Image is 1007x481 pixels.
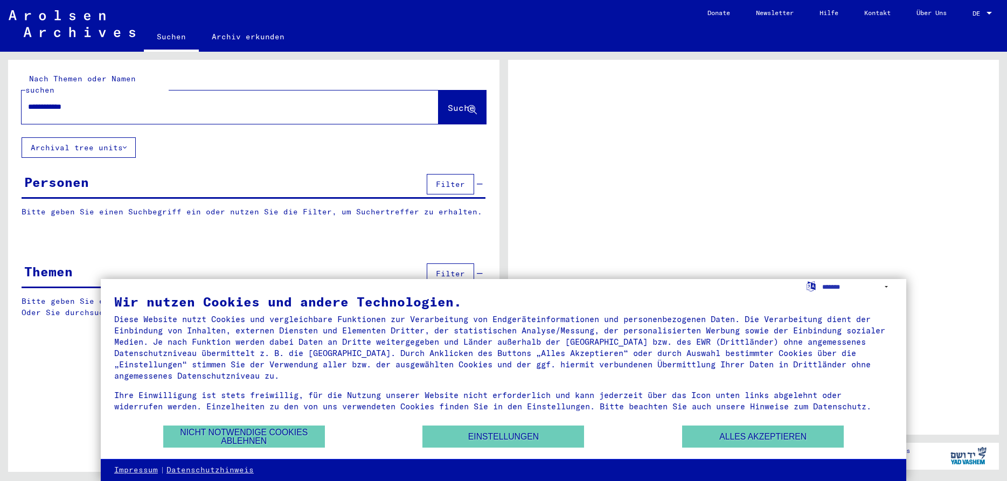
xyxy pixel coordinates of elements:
[436,269,465,278] span: Filter
[114,313,893,381] div: Diese Website nutzt Cookies und vergleichbare Funktionen zur Verarbeitung von Endgeräteinformatio...
[9,10,135,37] img: Arolsen_neg.svg
[427,174,474,194] button: Filter
[22,296,486,318] p: Bitte geben Sie einen Suchbegriff ein oder nutzen Sie die Filter, um Suchertreffer zu erhalten. O...
[163,426,325,448] button: Nicht notwendige Cookies ablehnen
[682,426,844,448] button: Alles akzeptieren
[199,24,297,50] a: Archiv erkunden
[114,295,893,308] div: Wir nutzen Cookies und andere Technologien.
[114,465,158,476] a: Impressum
[422,426,584,448] button: Einstellungen
[436,179,465,189] span: Filter
[22,137,136,158] button: Archival tree units
[22,206,485,218] p: Bitte geben Sie einen Suchbegriff ein oder nutzen Sie die Filter, um Suchertreffer zu erhalten.
[24,172,89,192] div: Personen
[25,74,136,95] mat-label: Nach Themen oder Namen suchen
[948,442,989,469] img: yv_logo.png
[427,263,474,284] button: Filter
[805,281,817,291] label: Sprache auswählen
[166,465,254,476] a: Datenschutzhinweis
[439,90,486,124] button: Suche
[24,262,73,281] div: Themen
[144,24,199,52] a: Suchen
[822,279,893,295] select: Sprache auswählen
[973,10,984,17] span: DE
[448,102,475,113] span: Suche
[114,389,893,412] div: Ihre Einwilligung ist stets freiwillig, für die Nutzung unserer Website nicht erforderlich und ka...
